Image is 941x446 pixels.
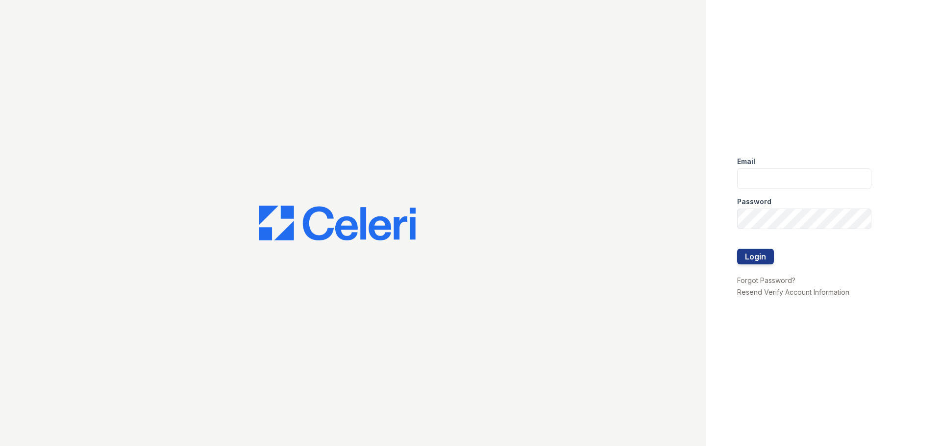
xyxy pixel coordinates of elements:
[259,206,416,241] img: CE_Logo_Blue-a8612792a0a2168367f1c8372b55b34899dd931a85d93a1a3d3e32e68fde9ad4.png
[737,288,849,296] a: Resend Verify Account Information
[737,157,755,166] label: Email
[737,249,774,264] button: Login
[737,276,795,284] a: Forgot Password?
[737,197,771,207] label: Password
